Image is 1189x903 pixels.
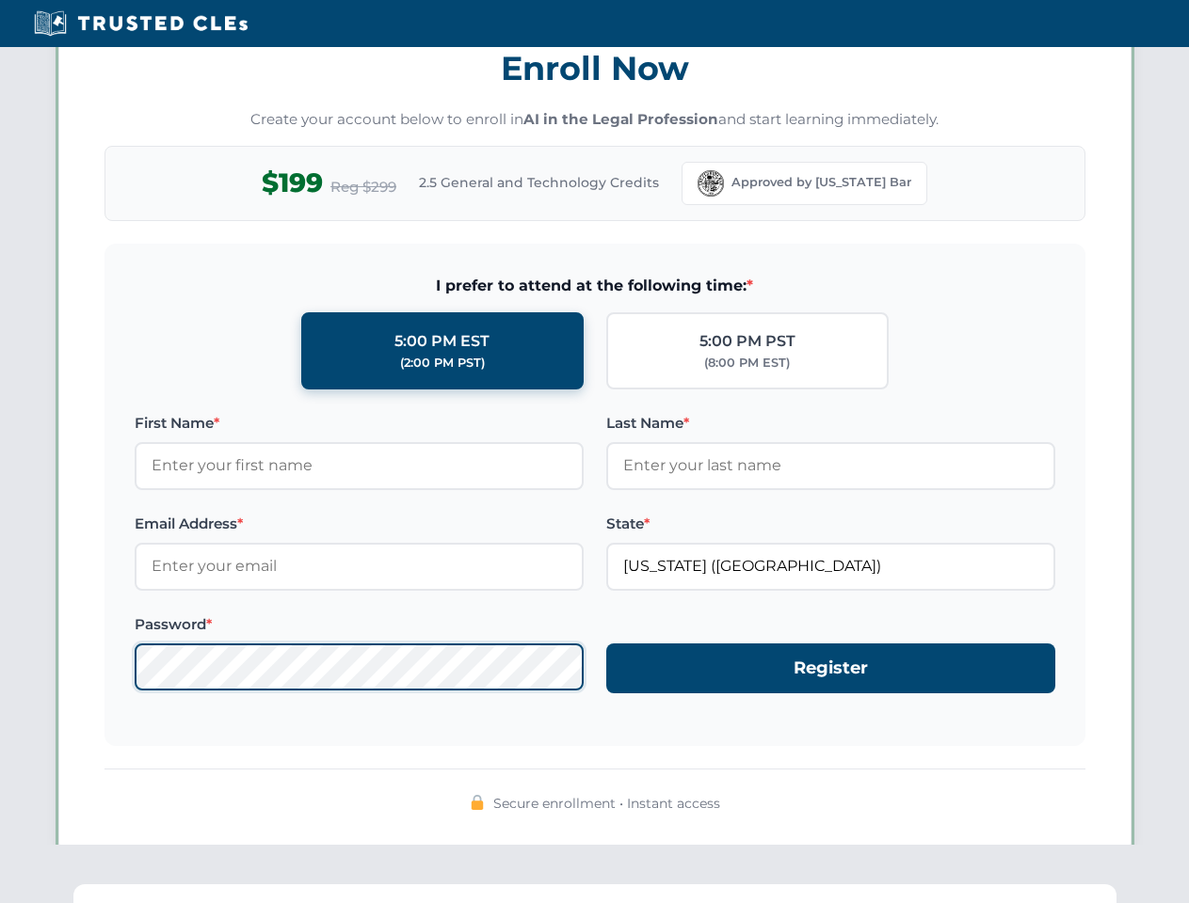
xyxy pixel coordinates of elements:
[400,354,485,372] div: (2:00 PM PST)
[606,412,1055,435] label: Last Name
[135,613,584,636] label: Password
[606,513,1055,535] label: State
[606,543,1055,590] input: Florida (FL)
[135,412,584,435] label: First Name
[731,173,911,192] span: Approved by [US_STATE] Bar
[135,543,584,590] input: Enter your email
[698,170,724,197] img: Florida Bar
[135,274,1055,298] span: I prefer to attend at the following time:
[699,329,795,354] div: 5:00 PM PST
[704,354,790,372] div: (8:00 PM EST)
[394,329,490,354] div: 5:00 PM EST
[419,172,659,193] span: 2.5 General and Technology Credits
[493,793,720,814] span: Secure enrollment • Instant access
[135,442,584,489] input: Enter your first name
[104,109,1085,131] p: Create your account below to enroll in and start learning immediately.
[28,9,253,38] img: Trusted CLEs
[606,442,1055,489] input: Enter your last name
[606,643,1055,693] button: Register
[104,39,1085,98] h3: Enroll Now
[470,795,485,810] img: 🔒
[523,110,718,128] strong: AI in the Legal Profession
[330,176,396,198] span: Reg $299
[135,513,584,535] label: Email Address
[262,162,323,204] span: $199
